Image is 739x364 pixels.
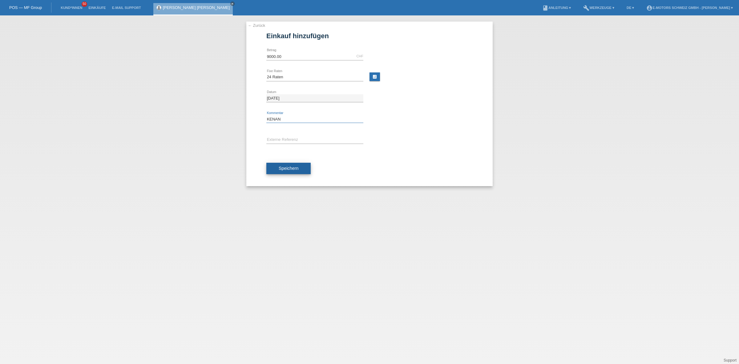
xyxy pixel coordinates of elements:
[163,5,230,10] a: [PERSON_NAME] [PERSON_NAME]
[646,5,652,11] i: account_circle
[356,54,363,58] div: CHF
[624,6,637,10] a: DE ▾
[279,166,298,171] span: Speichern
[231,2,234,5] i: close
[266,163,311,174] button: Speichern
[580,6,617,10] a: buildWerkzeuge ▾
[369,72,380,81] a: calculate
[109,6,144,10] a: E-Mail Support
[248,23,265,28] a: ← Zurück
[724,358,737,362] a: Support
[230,2,235,6] a: close
[583,5,589,11] i: build
[539,6,574,10] a: bookAnleitung ▾
[82,2,87,7] span: 50
[85,6,109,10] a: Einkäufe
[9,5,42,10] a: POS — MF Group
[372,74,377,79] i: calculate
[266,32,473,40] h1: Einkauf hinzufügen
[58,6,85,10] a: Kund*innen
[542,5,548,11] i: book
[643,6,736,10] a: account_circleE-Motors Schweiz GmbH - [PERSON_NAME] ▾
